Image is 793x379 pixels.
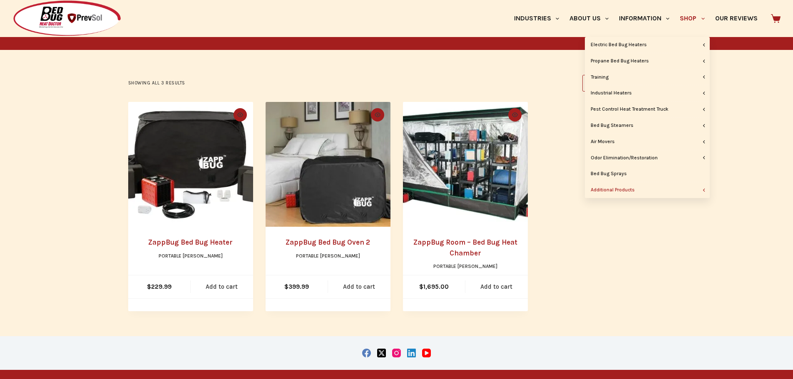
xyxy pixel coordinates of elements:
[371,108,384,121] button: Quick view toggle
[585,69,710,85] a: Training
[362,349,371,357] a: Facebook
[377,349,386,357] a: X (Twitter)
[585,150,710,166] a: Odor Elimination/Restoration
[147,283,172,290] bdi: 229.99
[585,134,710,150] a: Air Movers
[419,283,449,290] bdi: 1,695.00
[419,283,423,290] span: $
[7,3,32,28] button: Open LiveChat chat widget
[407,349,416,357] a: LinkedIn
[585,166,710,182] a: Bed Bug Sprays
[585,182,710,198] a: Additional Products
[433,263,497,269] a: Portable [PERSON_NAME]
[465,275,528,298] a: Add to cart: “ZappBug Room - Bed Bug Heat Chamber”
[328,275,390,298] a: Add to cart: “ZappBug Bed Bug Oven 2”
[585,118,710,134] a: Bed Bug Steamers
[128,102,253,227] a: ZappBug Bed Bug Heater
[286,238,370,246] a: ZappBug Bed Bug Oven 2
[191,275,253,298] a: Add to cart: “ZappBug Bed Bug Heater”
[508,108,522,121] button: Quick view toggle
[585,102,710,117] a: Pest Control Heat Treatment Truck
[422,349,431,357] a: YouTube
[284,283,288,290] span: $
[266,102,390,227] a: ZappBug Bed Bug Oven 2
[234,108,247,121] button: Quick view toggle
[128,79,186,87] p: Showing all 3 results
[296,253,360,259] a: Portable [PERSON_NAME]
[582,75,665,92] select: Shop order
[148,238,233,246] a: ZappBug Bed Bug Heater
[392,349,401,357] a: Instagram
[413,238,517,257] a: ZappBug Room – Bed Bug Heat Chamber
[585,85,710,101] a: Industrial Heaters
[585,53,710,69] a: Propane Bed Bug Heaters
[147,283,151,290] span: $
[159,253,223,259] a: Portable [PERSON_NAME]
[403,102,528,227] a: ZappBug Room - Bed Bug Heat Chamber
[284,283,309,290] bdi: 399.99
[585,37,710,53] a: Electric Bed Bug Heaters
